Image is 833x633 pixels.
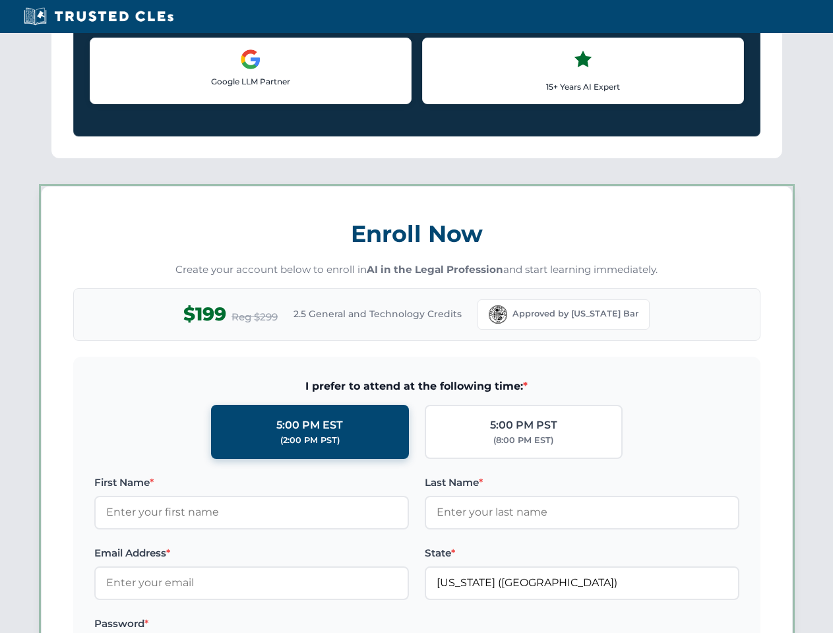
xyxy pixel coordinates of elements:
label: Password [94,616,409,632]
span: 2.5 General and Technology Credits [293,307,462,321]
strong: AI in the Legal Profession [367,263,503,276]
img: Trusted CLEs [20,7,177,26]
span: Reg $299 [231,309,278,325]
label: First Name [94,475,409,491]
img: Florida Bar [489,305,507,324]
input: Enter your last name [425,496,739,529]
div: 5:00 PM PST [490,417,557,434]
p: 15+ Years AI Expert [433,80,733,93]
span: $199 [183,299,226,329]
span: I prefer to attend at the following time: [94,378,739,395]
input: Enter your email [94,566,409,599]
img: Google [240,49,261,70]
input: Florida (FL) [425,566,739,599]
p: Create your account below to enroll in and start learning immediately. [73,262,760,278]
div: (8:00 PM EST) [493,434,553,447]
h3: Enroll Now [73,213,760,255]
div: 5:00 PM EST [276,417,343,434]
input: Enter your first name [94,496,409,529]
label: State [425,545,739,561]
div: (2:00 PM PST) [280,434,340,447]
p: Google LLM Partner [101,75,400,88]
label: Email Address [94,545,409,561]
label: Last Name [425,475,739,491]
span: Approved by [US_STATE] Bar [512,307,638,320]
